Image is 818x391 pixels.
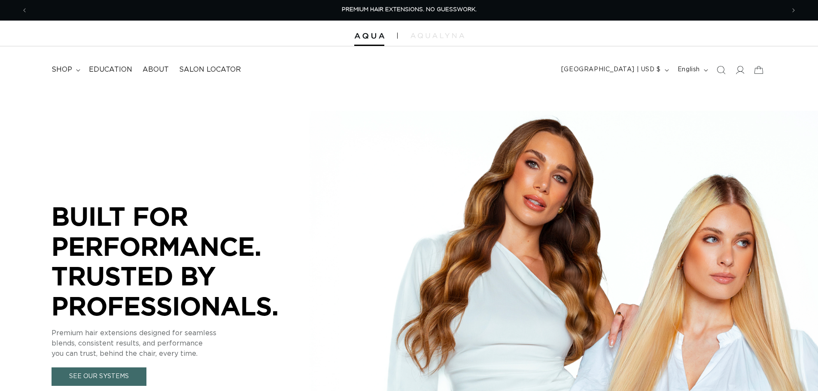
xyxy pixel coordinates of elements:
button: English [672,62,712,78]
span: About [143,65,169,74]
button: Next announcement [784,2,803,18]
span: Salon Locator [179,65,241,74]
span: English [678,65,700,74]
summary: shop [46,60,84,79]
button: [GEOGRAPHIC_DATA] | USD $ [556,62,672,78]
a: Education [84,60,137,79]
span: PREMIUM HAIR EXTENSIONS. NO GUESSWORK. [342,7,477,12]
a: See Our Systems [52,367,146,386]
img: Aqua Hair Extensions [354,33,384,39]
span: shop [52,65,72,74]
p: BUILT FOR PERFORMANCE. TRUSTED BY PROFESSIONALS. [52,201,309,321]
p: Premium hair extensions designed for seamless blends, consistent results, and performance you can... [52,328,309,359]
img: aqualyna.com [411,33,464,38]
span: [GEOGRAPHIC_DATA] | USD $ [561,65,661,74]
a: About [137,60,174,79]
a: Salon Locator [174,60,246,79]
summary: Search [712,61,730,79]
button: Previous announcement [15,2,34,18]
span: Education [89,65,132,74]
